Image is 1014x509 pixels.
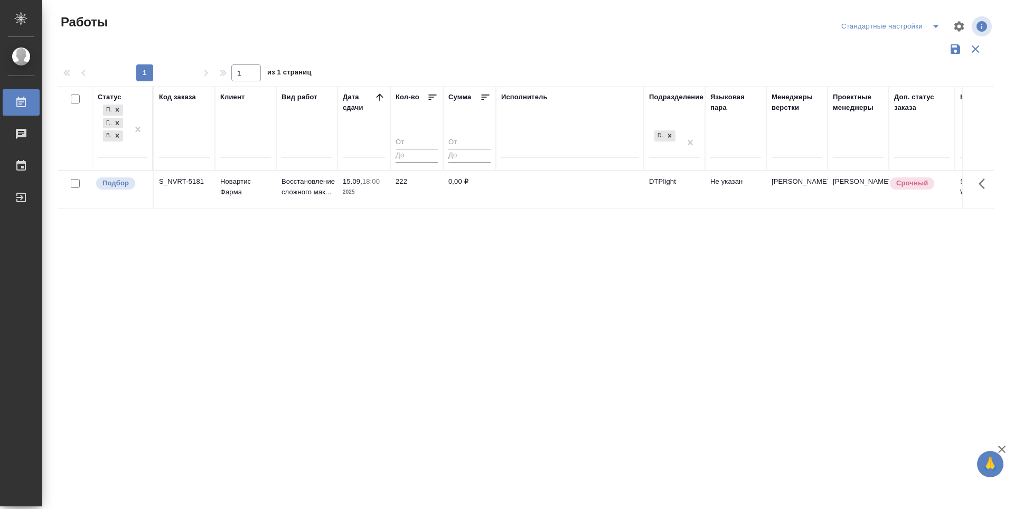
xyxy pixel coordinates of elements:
[977,451,1003,477] button: 🙏
[960,92,1001,102] div: Код работы
[396,136,438,149] input: От
[972,16,994,36] span: Посмотреть информацию
[103,118,111,129] div: Готов к работе
[945,39,965,59] button: Сохранить фильтры
[448,149,491,162] input: До
[972,171,998,196] button: Здесь прячутся важные кнопки
[267,66,312,81] span: из 1 страниц
[103,130,111,142] div: В работе
[649,92,703,102] div: Подразделение
[654,130,664,142] div: DTPlight
[102,117,124,130] div: Подбор, Готов к работе, В работе
[981,453,999,475] span: 🙏
[833,92,884,113] div: Проектные менеджеры
[705,171,766,208] td: Не указан
[390,171,443,208] td: 222
[501,92,548,102] div: Исполнитель
[839,18,946,35] div: split button
[343,177,362,185] p: 15.09,
[362,177,380,185] p: 18:00
[102,129,124,143] div: Подбор, Готов к работе, В работе
[159,92,196,102] div: Код заказа
[95,176,147,191] div: Можно подбирать исполнителей
[159,176,210,187] div: S_NVRT-5181
[448,92,471,102] div: Сумма
[894,92,950,113] div: Доп. статус заказа
[965,39,985,59] button: Сбросить фильтры
[58,14,108,31] span: Работы
[98,92,121,102] div: Статус
[103,105,111,116] div: Подбор
[102,178,129,188] p: Подбор
[281,92,317,102] div: Вид работ
[281,176,332,197] p: Восстановление сложного мак...
[102,103,124,117] div: Подбор, Готов к работе, В работе
[896,178,928,188] p: Срочный
[828,171,889,208] td: [PERSON_NAME]
[396,149,438,162] input: До
[443,171,496,208] td: 0,00 ₽
[396,92,419,102] div: Кол-во
[710,92,761,113] div: Языковая пара
[946,14,972,39] span: Настроить таблицу
[653,129,677,143] div: DTPlight
[772,176,822,187] p: [PERSON_NAME]
[343,187,385,197] p: 2025
[448,136,491,149] input: От
[772,92,822,113] div: Менеджеры верстки
[220,176,271,197] p: Новартис Фарма
[644,171,705,208] td: DTPlight
[343,92,374,113] div: Дата сдачи
[220,92,245,102] div: Клиент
